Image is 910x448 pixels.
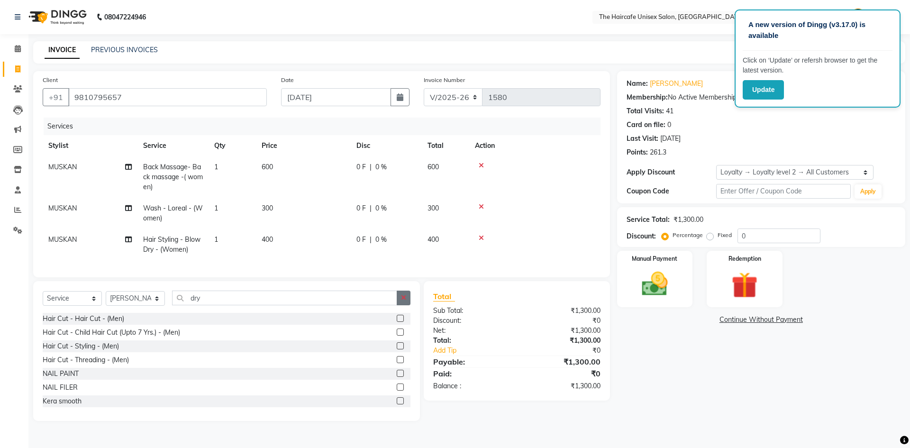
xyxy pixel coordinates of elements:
input: Enter Offer / Coupon Code [716,184,851,199]
label: Date [281,76,294,84]
div: Hair Cut - Styling - (Men) [43,341,119,351]
th: Action [469,135,601,156]
div: ₹1,300.00 [517,381,607,391]
div: 261.3 [650,147,666,157]
button: Update [743,80,784,100]
span: MUSKAN [48,163,77,171]
div: Paid: [426,368,517,379]
div: ₹0 [532,346,607,356]
th: Total [422,135,469,156]
span: 0 % [375,235,387,245]
p: Click on ‘Update’ or refersh browser to get the latest version. [743,55,892,75]
span: 400 [428,235,439,244]
div: Coupon Code [627,186,716,196]
span: 0 F [356,203,366,213]
div: NAIL FILER [43,383,78,393]
span: Total [433,292,455,302]
th: Price [256,135,351,156]
a: Continue Without Payment [619,315,903,325]
th: Service [137,135,209,156]
th: Disc [351,135,422,156]
input: Search or Scan [172,291,397,305]
span: | [370,162,372,172]
th: Qty [209,135,256,156]
span: | [370,203,372,213]
label: Percentage [673,231,703,239]
div: Total: [426,336,517,346]
span: 600 [428,163,439,171]
button: Apply [855,184,882,199]
span: 0 % [375,162,387,172]
a: INVOICE [45,42,80,59]
span: 1 [214,163,218,171]
input: Search by Name/Mobile/Email/Code [68,88,267,106]
span: 300 [262,204,273,212]
div: Hair Cut - Child Hair Cut (Upto 7 Yrs.) - (Men) [43,328,180,338]
div: ₹1,300.00 [517,336,607,346]
div: No Active Membership [627,92,896,102]
p: A new version of Dingg (v3.17.0) is available [748,19,887,41]
div: ₹0 [517,368,607,379]
div: ₹1,300.00 [517,306,607,316]
div: 41 [666,106,673,116]
label: Manual Payment [632,255,677,263]
div: ₹1,300.00 [517,356,607,367]
span: 1 [214,204,218,212]
a: PREVIOUS INVOICES [91,46,158,54]
div: Kera smooth [43,396,82,406]
div: Hair Cut - Threading - (Men) [43,355,129,365]
label: Invoice Number [424,76,465,84]
span: | [370,235,372,245]
span: 600 [262,163,273,171]
img: logo [24,4,89,30]
span: Wash - Loreal - (Women) [143,204,203,222]
span: Back Massage- Back massage -( women) [143,163,203,191]
a: [PERSON_NAME] [650,79,703,89]
div: Card on file: [627,120,665,130]
label: Fixed [718,231,732,239]
div: Membership: [627,92,668,102]
div: Discount: [627,231,656,241]
div: ₹0 [517,316,607,326]
span: 0 F [356,162,366,172]
span: 400 [262,235,273,244]
div: Sub Total: [426,306,517,316]
span: Hair Styling - Blow Dry - (Women) [143,235,200,254]
span: 300 [428,204,439,212]
div: Service Total: [627,215,670,225]
div: Hair Cut - Hair Cut - (Men) [43,314,124,324]
button: +91 [43,88,69,106]
div: Apply Discount [627,167,716,177]
div: Discount: [426,316,517,326]
label: Redemption [728,255,761,263]
span: 1 [214,235,218,244]
span: 0 F [356,235,366,245]
div: ₹1,300.00 [673,215,703,225]
div: 0 [667,120,671,130]
div: Services [44,118,608,135]
div: Name: [627,79,648,89]
img: _gift.svg [723,269,766,302]
a: Add Tip [426,346,532,356]
div: NAIL PAINT [43,369,79,379]
b: 08047224946 [104,4,146,30]
div: Total Visits: [627,106,664,116]
div: Points: [627,147,648,157]
th: Stylist [43,135,137,156]
div: Last Visit: [627,134,658,144]
label: Client [43,76,58,84]
div: Payable: [426,356,517,367]
span: 0 % [375,203,387,213]
span: MUSKAN [48,204,77,212]
img: _cash.svg [634,269,676,299]
span: MUSKAN [48,235,77,244]
div: ₹1,300.00 [517,326,607,336]
div: Net: [426,326,517,336]
img: Admin [850,9,866,25]
div: Balance : [426,381,517,391]
div: [DATE] [660,134,681,144]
